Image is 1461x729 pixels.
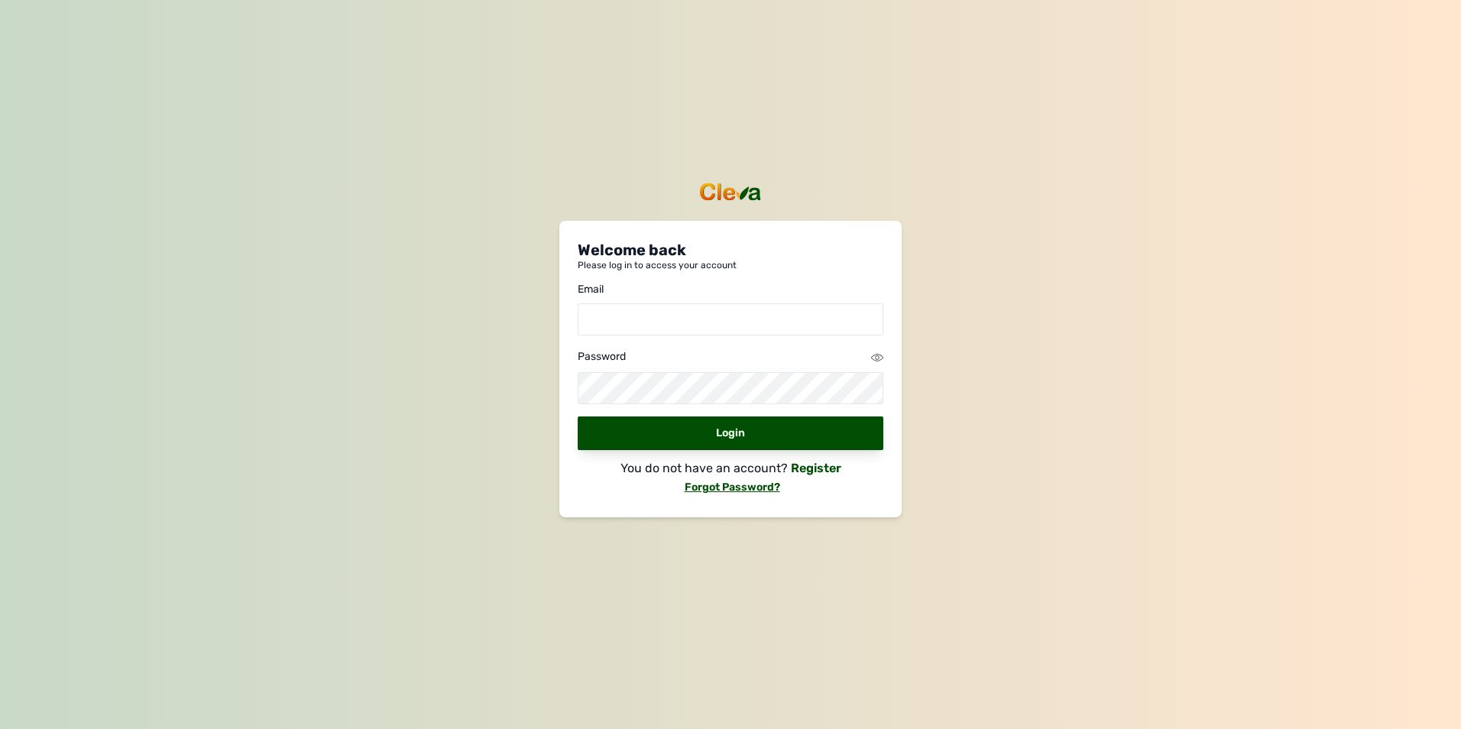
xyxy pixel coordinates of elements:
div: Password [578,349,626,364]
div: Email [578,282,883,297]
p: You do not have an account? [620,459,788,478]
p: Welcome back [578,239,883,261]
p: Please log in to access your account [578,261,883,270]
a: Forgot Password? [682,481,780,494]
img: cleva_logo.png [697,181,764,202]
div: Login [578,416,883,450]
a: Register [788,461,841,475]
